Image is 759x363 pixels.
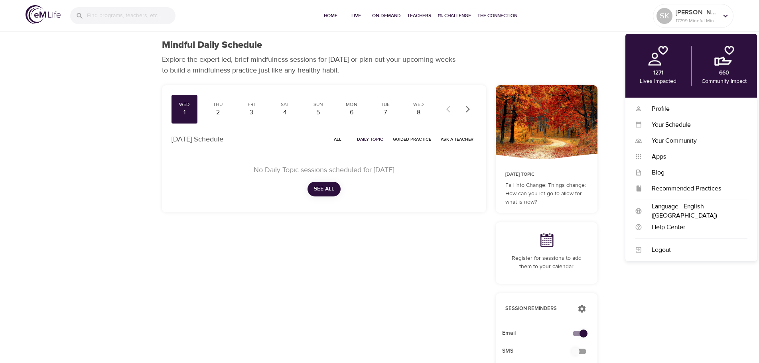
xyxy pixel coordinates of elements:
span: Daily Topic [357,135,383,143]
div: Your Community [642,136,747,145]
img: personal.png [648,46,668,66]
div: SK [656,8,672,24]
img: logo [26,5,61,24]
img: community.png [714,46,734,66]
span: 1% Challenge [438,12,471,20]
span: Email [502,329,578,337]
div: Language - English ([GEOGRAPHIC_DATA]) [642,202,747,220]
input: Find programs, teachers, etc... [87,7,175,24]
div: Mon [342,101,362,108]
span: The Connection [477,12,517,20]
div: Your Schedule [642,120,747,130]
div: Sat [275,101,295,108]
div: Sun [308,101,328,108]
span: On-Demand [372,12,401,20]
div: 7 [375,108,395,117]
div: Wed [175,101,195,108]
div: Wed [409,101,429,108]
p: Community Impact [702,77,747,86]
div: Help Center [642,223,747,232]
span: Home [321,12,340,20]
div: Fri [241,101,261,108]
span: Ask a Teacher [441,135,473,143]
span: Teachers [407,12,431,20]
span: Guided Practice [393,135,431,143]
button: Guided Practice [390,133,434,145]
p: 1271 [653,69,663,77]
span: See All [314,184,334,194]
p: Lives Impacted [640,77,676,86]
p: Session Reminders [505,305,570,313]
div: Logout [642,245,747,255]
div: 4 [275,108,295,117]
p: No Daily Topic sessions scheduled for [DATE] [181,165,467,175]
div: Apps [642,152,747,161]
div: 5 [308,108,328,117]
p: 660 [719,69,729,77]
p: [DATE] Schedule [172,134,223,145]
button: Daily Topic [354,133,386,145]
div: Blog [642,168,747,177]
div: Recommended Practices [642,184,747,193]
p: 17799 Mindful Minutes [676,17,718,24]
div: Tue [375,101,395,108]
span: SMS [502,347,578,355]
div: Profile [642,104,747,114]
span: All [328,135,347,143]
h1: Mindful Daily Schedule [162,39,262,51]
div: Thu [208,101,228,108]
p: [PERSON_NAME] [676,8,718,17]
button: See All [308,182,341,196]
button: Ask a Teacher [438,133,477,145]
p: Register for sessions to add them to your calendar [505,254,588,271]
button: All [325,133,351,145]
span: Live [347,12,366,20]
p: [DATE] Topic [505,171,588,178]
div: 8 [409,108,429,117]
p: Fall Into Change: Things change: How can you let go to allow for what is now? [505,181,588,206]
div: 2 [208,108,228,117]
div: 6 [342,108,362,117]
div: 3 [241,108,261,117]
div: 1 [175,108,195,117]
p: Explore the expert-led, brief mindfulness sessions for [DATE] or plan out your upcoming weeks to ... [162,54,461,76]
